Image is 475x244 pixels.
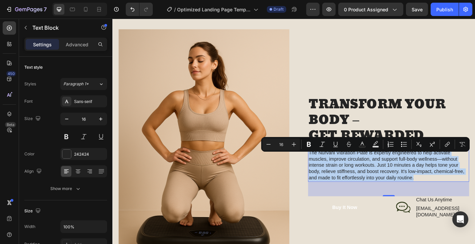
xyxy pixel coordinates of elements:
[177,6,251,13] span: Optimized Landing Page Template
[261,137,470,152] div: Editor contextual toolbar
[74,99,105,105] div: Sans-serif
[24,183,107,195] button: Show more
[412,7,423,12] span: Save
[335,197,393,204] p: Chat Us Anytime
[112,19,475,244] iframe: Design area
[24,114,42,123] div: Size
[24,98,33,104] div: Font
[24,64,43,70] div: Text style
[24,167,43,176] div: Align
[338,3,403,16] button: 0 product assigned
[243,205,270,212] div: Buy It Now
[66,41,88,48] p: Advanced
[5,122,16,127] div: Beta
[216,200,297,216] button: Buy It Now
[452,211,468,227] div: Open Intercom Messenger
[24,81,36,87] div: Styles
[24,224,35,230] div: Width
[24,207,42,216] div: Size
[126,3,153,16] div: Undo/Redo
[74,151,105,157] div: 242424
[335,206,393,220] p: [EMAIL_ADDRESS][DOMAIN_NAME]
[406,3,428,16] button: Save
[174,6,176,13] span: /
[33,41,52,48] p: Settings
[3,3,50,16] button: 7
[50,185,81,192] div: Show more
[216,145,393,179] p: The Nurvani Vibration Plate is expertly engineered to help activate muscles, improve circulation,...
[60,78,107,90] button: Paragraph 1*
[32,24,89,32] p: Text Block
[224,135,247,141] div: Text Block
[431,3,459,16] button: Publish
[274,6,284,12] span: Draft
[216,85,394,139] h2: TRANSFORM YOUR BODY – GET REWARDED
[24,151,35,157] div: Color
[44,5,47,13] p: 7
[63,81,89,87] span: Paragraph 1*
[344,6,388,13] span: 0 product assigned
[216,144,394,180] div: Rich Text Editor. Editing area: main
[61,221,107,233] input: Auto
[6,71,16,76] div: 450
[436,6,453,13] div: Publish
